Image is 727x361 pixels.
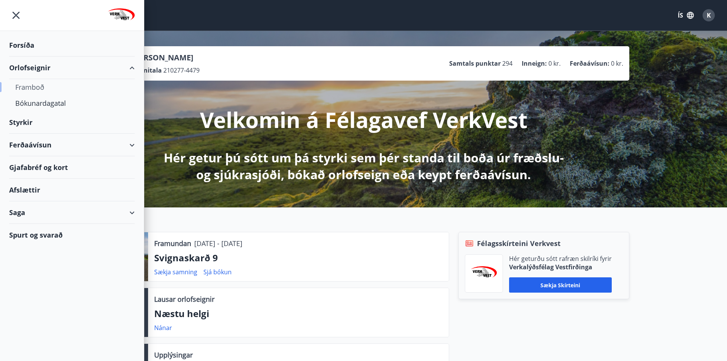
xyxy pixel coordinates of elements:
[9,134,135,156] div: Ferðaávísun
[502,59,513,68] span: 294
[15,79,129,95] div: Framboð
[154,324,172,332] a: Nánar
[9,8,23,22] button: menu
[15,95,129,111] div: Bókunardagatal
[611,59,623,68] span: 0 kr.
[194,238,242,248] p: [DATE] - [DATE]
[154,268,197,276] a: Sækja samning
[509,277,612,293] button: Sækja skírteini
[522,59,547,68] p: Inneign :
[162,149,565,183] p: Hér getur þú sótt um þá styrki sem þér standa til boða úr fræðslu- og sjúkrasjóði, bókað orlofsei...
[509,263,612,271] p: Verkalýðsfélag Vestfirðinga
[9,224,135,246] div: Spurt og svarað
[509,254,612,263] p: Hér geturðu sótt rafræn skilríki fyrir
[9,57,135,79] div: Orlofseignir
[707,11,711,19] span: K
[9,111,135,134] div: Styrkir
[471,266,497,281] img: jihgzMk4dcgjRAW2aMgpbAqQEG7LZi0j9dOLAUvz.png
[154,350,193,360] p: Upplýsingar
[154,238,191,248] p: Framundan
[154,307,443,320] p: Næstu helgi
[674,8,698,22] button: ÍS
[9,201,135,224] div: Saga
[203,268,232,276] a: Sjá bókun
[9,34,135,57] div: Forsíða
[200,105,527,134] p: Velkomin á Félagavef VerkVest
[548,59,561,68] span: 0 kr.
[570,59,609,68] p: Ferðaávísun :
[154,294,214,304] p: Lausar orlofseignir
[477,238,561,248] span: Félagsskírteini Verkvest
[9,179,135,201] div: Afslættir
[108,8,135,24] img: union_logo
[9,156,135,179] div: Gjafabréf og kort
[132,52,200,63] p: [PERSON_NAME]
[700,6,718,24] button: K
[132,66,162,74] p: Kennitala
[163,66,200,74] span: 210277-4479
[154,251,443,264] p: Svignaskarð 9
[449,59,501,68] p: Samtals punktar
